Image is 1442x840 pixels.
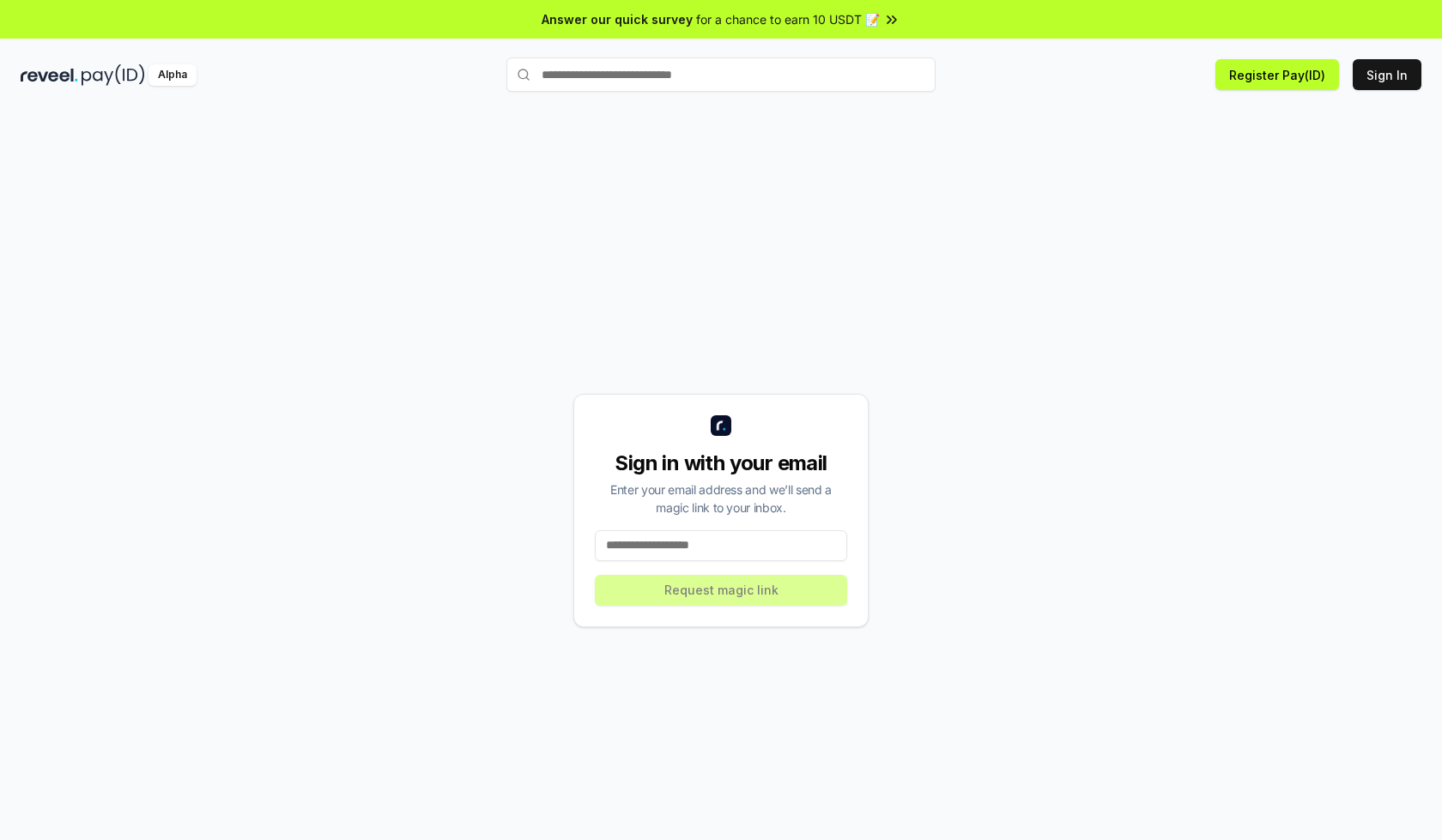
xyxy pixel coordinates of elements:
div: Alpha [148,64,197,86]
span: Answer our quick survey [542,10,693,28]
img: pay_id [82,64,145,86]
div: Enter your email address and we’ll send a magic link to your inbox. [595,480,847,517]
div: Sign in with your email [595,450,847,477]
span: for a chance to earn 10 USDT 📝 [696,10,880,28]
button: Sign In [1353,59,1421,90]
img: reveel_dark [21,64,78,86]
img: logo_small [711,415,731,436]
button: Register Pay(ID) [1215,59,1339,90]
